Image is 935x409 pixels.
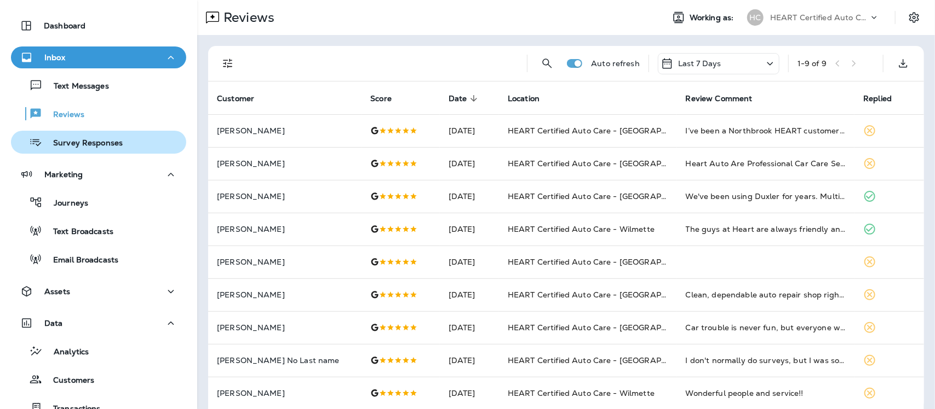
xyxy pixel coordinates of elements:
[440,180,499,213] td: [DATE]
[217,126,353,135] p: [PERSON_NAME]
[508,159,704,168] span: HEART Certified Auto Care - [GEOGRAPHIC_DATA]
[44,53,65,62] p: Inbox
[11,15,186,37] button: Dashboard
[440,278,499,311] td: [DATE]
[11,340,186,363] button: Analytics
[44,21,85,30] p: Dashboard
[11,219,186,242] button: Text Broadcasts
[440,311,499,344] td: [DATE]
[11,248,186,271] button: Email Broadcasts
[44,319,63,328] p: Data
[42,376,94,386] p: Customers
[44,287,70,296] p: Assets
[217,225,353,233] p: [PERSON_NAME]
[747,9,764,26] div: HC
[449,94,481,103] span: Date
[217,356,353,365] p: [PERSON_NAME] No Last name
[508,126,704,136] span: HEART Certified Auto Care - [GEOGRAPHIC_DATA]
[11,281,186,302] button: Assets
[440,213,499,246] td: [DATE]
[11,191,186,214] button: Journeys
[686,322,846,333] div: Car trouble is never fun, but everyone was so kind and helpful. They explained all the issues tho...
[440,147,499,180] td: [DATE]
[690,13,736,22] span: Working as:
[11,131,186,154] button: Survey Responses
[440,114,499,147] td: [DATE]
[217,192,353,201] p: [PERSON_NAME]
[508,224,655,234] span: HEART Certified Auto Care - Wilmette
[219,9,274,26] p: Reviews
[440,344,499,377] td: [DATE]
[508,94,554,103] span: Location
[217,94,268,103] span: Customer
[43,198,88,209] p: Journeys
[508,94,540,103] span: Location
[686,191,846,202] div: We've been using Duxler for years. Multiple kids, multiple cars. I've always found them to be hon...
[449,94,467,103] span: Date
[686,224,846,235] div: The guys at Heart are always friendly and accommodation. They get the job done quickly and are th...
[217,389,353,398] p: [PERSON_NAME]
[508,388,655,398] span: HEART Certified Auto Care - Wilmette
[686,94,767,103] span: Review Comment
[217,258,353,266] p: [PERSON_NAME]
[43,81,109,92] p: Text Messages
[217,159,353,168] p: [PERSON_NAME]
[863,94,892,103] span: Replied
[11,368,186,391] button: Customers
[11,312,186,334] button: Data
[217,52,239,74] button: Filters
[863,94,906,103] span: Replied
[678,59,721,68] p: Last 7 Days
[904,8,924,27] button: Settings
[686,94,753,103] span: Review Comment
[11,46,186,68] button: Inbox
[508,191,704,201] span: HEART Certified Auto Care - [GEOGRAPHIC_DATA]
[508,290,704,300] span: HEART Certified Auto Care - [GEOGRAPHIC_DATA]
[770,13,869,22] p: HEART Certified Auto Care
[42,138,123,149] p: Survey Responses
[508,355,704,365] span: HEART Certified Auto Care - [GEOGRAPHIC_DATA]
[43,347,89,358] p: Analytics
[536,52,558,74] button: Search Reviews
[44,170,83,179] p: Marketing
[686,125,846,136] div: I’ve been a Northbrook HEART customer for over 5 years, 2 different cars and a change in their ow...
[892,52,914,74] button: Export as CSV
[508,257,704,267] span: HEART Certified Auto Care - [GEOGRAPHIC_DATA]
[370,94,392,103] span: Score
[217,290,353,299] p: [PERSON_NAME]
[42,110,84,120] p: Reviews
[686,388,846,399] div: Wonderful people and service!!
[370,94,406,103] span: Score
[686,158,846,169] div: Heart Auto Are Professional Car Care Service Providers. Nothing Short Of Professionalism. Keisha ...
[591,59,640,68] p: Auto refresh
[217,323,353,332] p: [PERSON_NAME]
[11,163,186,185] button: Marketing
[686,355,846,366] div: I don't normally do surveys, but I was so impressed by the customer service that I am making an e...
[217,94,254,103] span: Customer
[11,102,186,125] button: Reviews
[11,74,186,97] button: Text Messages
[798,59,827,68] div: 1 - 9 of 9
[42,255,118,266] p: Email Broadcasts
[440,246,499,278] td: [DATE]
[686,289,846,300] div: Clean, dependable auto repair shop right in our neighborhood. They sent me a text listing what ne...
[508,323,704,332] span: HEART Certified Auto Care - [GEOGRAPHIC_DATA]
[42,227,113,237] p: Text Broadcasts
